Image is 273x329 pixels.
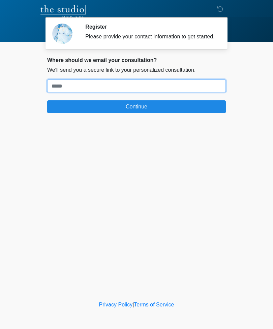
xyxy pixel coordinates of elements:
[99,302,133,307] a: Privacy Policy
[52,24,72,44] img: Agent Avatar
[134,302,174,307] a: Terms of Service
[40,5,86,19] img: The Studio Med Spa Logo
[85,24,216,30] h2: Register
[47,57,226,63] h2: Where should we email your consultation?
[47,66,226,74] p: We'll send you a secure link to your personalized consultation.
[132,302,134,307] a: |
[85,33,216,41] div: Please provide your contact information to get started.
[47,100,226,113] button: Continue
